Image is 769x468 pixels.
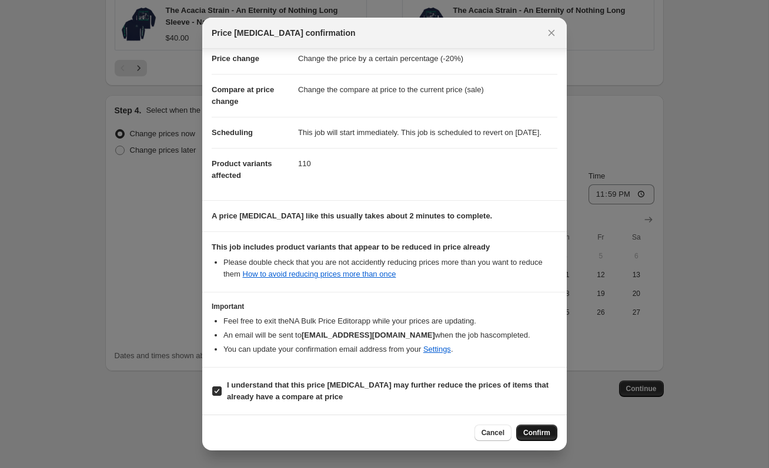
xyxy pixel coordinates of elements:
[223,329,557,341] li: An email will be sent to when the job has completed .
[212,27,356,39] span: Price [MEDICAL_DATA] confirmation
[212,243,490,251] b: This job includes product variants that appear to be reduced in price already
[482,428,504,437] span: Cancel
[223,344,557,355] li: You can update your confirmation email address from your .
[212,302,557,311] h3: Important
[212,85,274,106] span: Compare at price change
[423,345,451,353] a: Settings
[227,381,549,401] b: I understand that this price [MEDICAL_DATA] may further reduce the prices of items that already h...
[298,74,557,105] dd: Change the compare at price to the current price (sale)
[212,128,253,137] span: Scheduling
[302,331,435,339] b: [EMAIL_ADDRESS][DOMAIN_NAME]
[212,211,492,220] b: A price [MEDICAL_DATA] like this usually takes about 2 minutes to complete.
[298,43,557,74] dd: Change the price by a certain percentage (-20%)
[516,425,557,441] button: Confirm
[543,25,560,41] button: Close
[223,257,557,280] li: Please double check that you are not accidently reducing prices more than you want to reduce them
[212,159,272,180] span: Product variants affected
[298,117,557,148] dd: This job will start immediately. This job is scheduled to revert on [DATE].
[243,270,396,278] a: How to avoid reducing prices more than once
[523,428,550,437] span: Confirm
[223,315,557,327] li: Feel free to exit the NA Bulk Price Editor app while your prices are updating.
[474,425,511,441] button: Cancel
[298,148,557,179] dd: 110
[212,54,259,63] span: Price change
